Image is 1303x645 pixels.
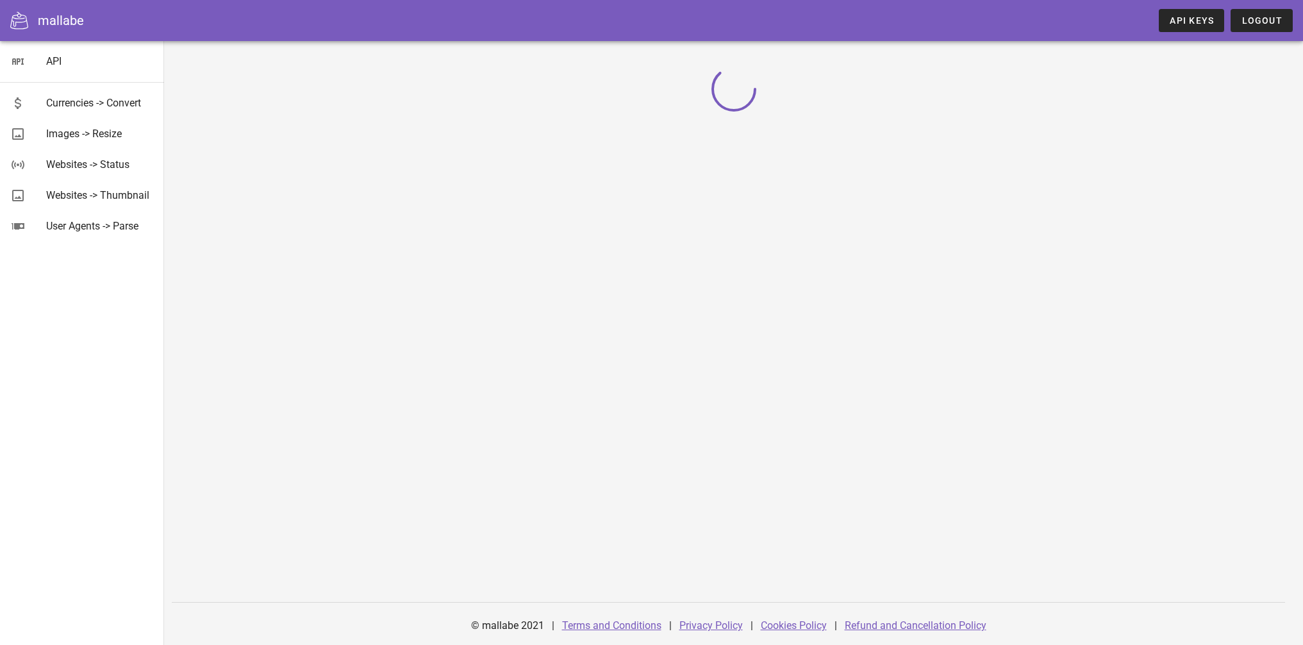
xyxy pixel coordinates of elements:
[46,55,154,67] div: API
[751,610,753,641] div: |
[1231,9,1293,32] button: Logout
[834,610,837,641] div: |
[46,158,154,171] div: Websites -> Status
[38,11,84,30] div: mallabe
[46,189,154,201] div: Websites -> Thumbnail
[463,610,552,641] div: © mallabe 2021
[552,610,554,641] div: |
[1241,15,1282,26] span: Logout
[845,619,986,632] a: Refund and Cancellation Policy
[46,97,154,109] div: Currencies -> Convert
[679,619,743,632] a: Privacy Policy
[1169,15,1214,26] span: API Keys
[46,128,154,140] div: Images -> Resize
[562,619,661,632] a: Terms and Conditions
[669,610,672,641] div: |
[1159,9,1224,32] a: API Keys
[761,619,827,632] a: Cookies Policy
[46,220,154,232] div: User Agents -> Parse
